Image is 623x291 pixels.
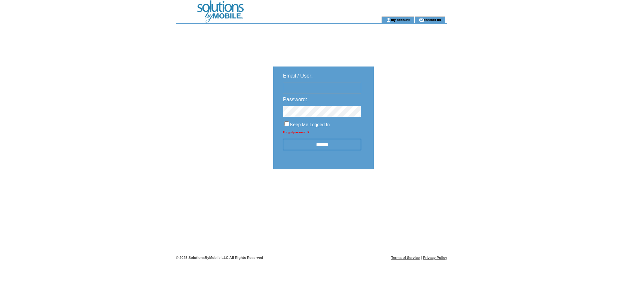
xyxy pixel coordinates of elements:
[283,97,307,102] span: Password:
[393,186,425,194] img: transparent.png
[391,18,410,22] a: my account
[386,18,391,23] img: account_icon.gif
[419,18,424,23] img: contact_us_icon.gif
[176,256,263,260] span: © 2025 SolutionsByMobile LLC All Rights Reserved
[290,122,330,127] span: Keep Me Logged In
[423,256,447,260] a: Privacy Policy
[283,73,313,79] span: Email / User:
[391,256,420,260] a: Terms of Service
[283,130,309,134] a: Forgot password?
[424,18,441,22] a: contact us
[421,256,422,260] span: |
